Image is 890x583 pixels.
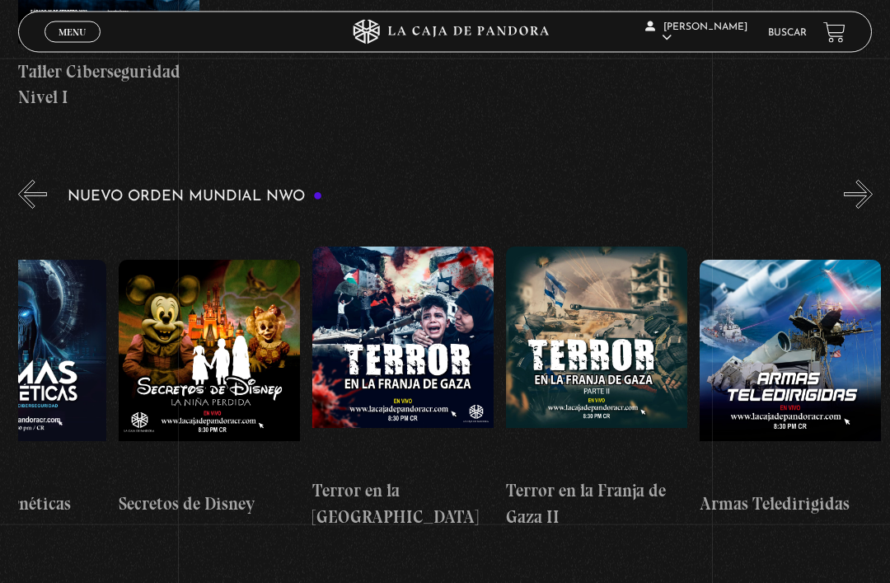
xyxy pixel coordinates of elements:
[54,41,92,53] span: Cerrar
[312,222,494,557] a: Terror en la [GEOGRAPHIC_DATA]
[700,491,881,518] h4: Armas Teledirigidas
[768,28,807,38] a: Buscar
[506,222,687,557] a: Terror en la Franja de Gaza II
[823,21,845,44] a: View your shopping cart
[18,59,199,111] h4: Taller Ciberseguridad Nivel I
[119,491,300,518] h4: Secretos de Disney
[59,27,86,37] span: Menu
[645,22,747,43] span: [PERSON_NAME]
[312,478,494,530] h4: Terror en la [GEOGRAPHIC_DATA]
[68,190,323,205] h3: Nuevo Orden Mundial NWO
[18,181,47,209] button: Previous
[844,181,873,209] button: Next
[700,222,881,557] a: Armas Teledirigidas
[119,222,300,557] a: Secretos de Disney
[506,478,687,530] h4: Terror en la Franja de Gaza II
